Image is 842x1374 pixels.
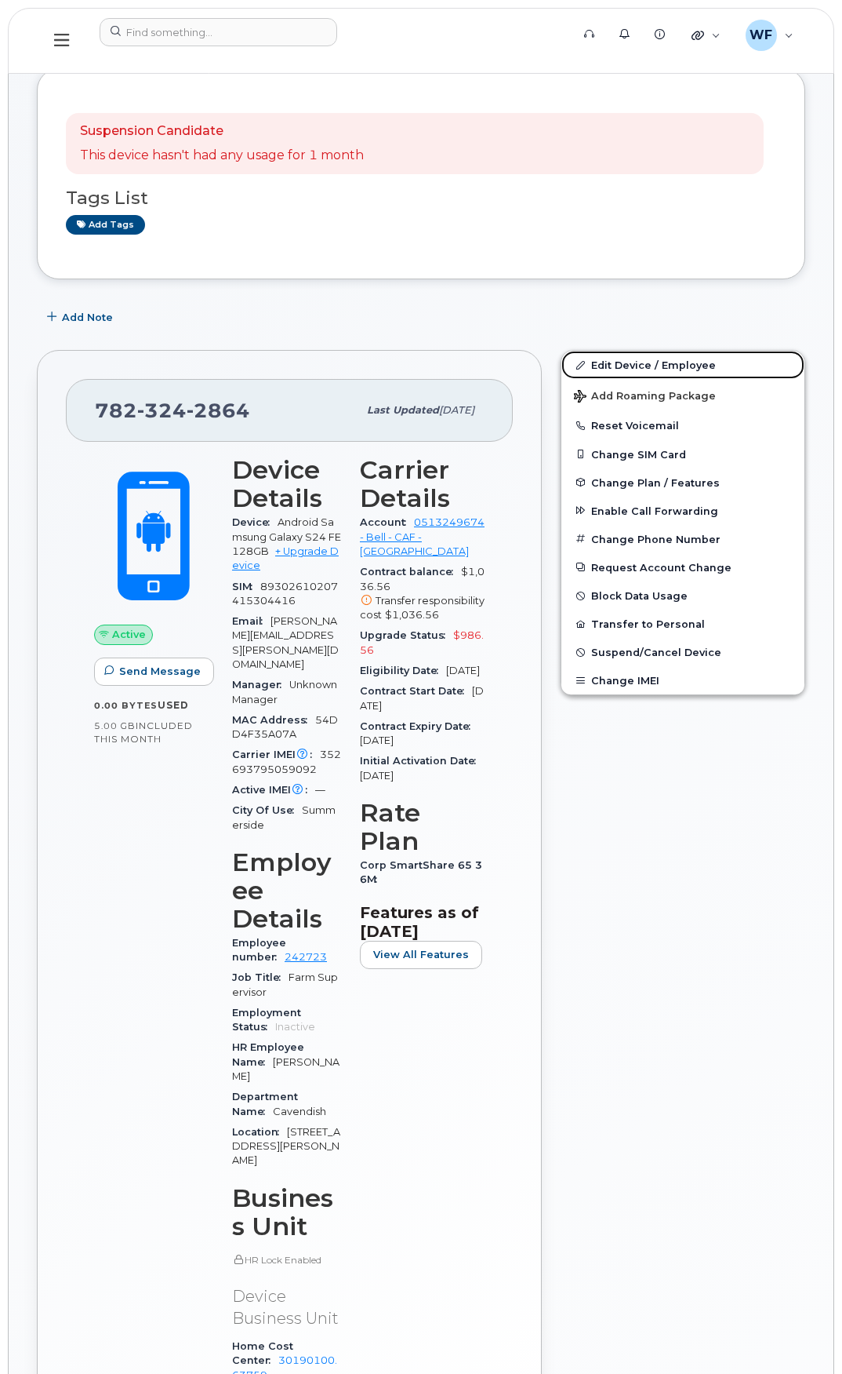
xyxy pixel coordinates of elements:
[158,699,189,711] span: used
[232,784,315,796] span: Active IMEI
[275,1021,315,1033] span: Inactive
[137,399,187,422] span: 324
[561,581,804,610] button: Block Data Usage
[360,799,485,855] h3: Rate Plan
[591,476,720,488] span: Change Plan / Features
[94,720,136,731] span: 5.00 GB
[232,615,339,670] span: [PERSON_NAME][EMAIL_ADDRESS][PERSON_NAME][DOMAIN_NAME]
[360,566,461,578] span: Contract balance
[112,627,146,642] span: Active
[232,1091,298,1117] span: Department Name
[373,947,469,962] span: View All Features
[232,516,341,557] span: Android Samsung Galaxy S24 FE 128GB
[232,1126,287,1138] span: Location
[66,215,145,235] a: Add tags
[360,685,472,697] span: Contract Start Date
[360,665,446,676] span: Eligibility Date
[360,595,485,621] span: Transfer responsibility cost
[232,1340,293,1366] span: Home Cost Center
[561,497,804,525] button: Enable Call Forwarding
[285,951,327,963] a: 242723
[232,1041,304,1067] span: HR Employee Name
[561,379,804,411] button: Add Roaming Package
[232,679,289,691] span: Manager
[360,629,453,641] span: Upgrade Status
[591,647,721,658] span: Suspend/Cancel Device
[232,937,286,963] span: Employee number
[561,553,804,581] button: Request Account Change
[232,749,341,774] span: 352693795059092
[232,545,339,571] a: + Upgrade Device
[385,609,439,621] span: $1,036.56
[367,404,439,416] span: Last updated
[187,399,250,422] span: 2864
[360,941,482,969] button: View All Features
[232,1253,341,1266] p: HR Lock Enabled
[360,903,485,941] h3: Features as of [DATE]
[360,734,394,746] span: [DATE]
[94,700,158,711] span: 0.00 Bytes
[232,1056,339,1082] span: [PERSON_NAME]
[273,1106,326,1117] span: Cavendish
[360,859,482,885] span: Corp SmartShare 65 36M
[360,516,485,557] a: 0513249674 - Bell - CAF - [GEOGRAPHIC_DATA]
[591,505,718,516] span: Enable Call Forwarding
[80,147,364,165] p: This device hasn't had any usage for 1 month
[561,525,804,553] button: Change Phone Number
[360,770,394,782] span: [DATE]
[95,399,250,422] span: 782
[232,581,260,592] span: SIM
[232,1007,301,1033] span: Employment Status
[232,581,338,607] span: 89302610207415304416
[232,971,289,983] span: Job Title
[232,679,337,705] span: Unknown Manager
[360,456,485,512] h3: Carrier Details
[232,615,270,627] span: Email
[360,629,484,655] span: $986.56
[80,122,364,140] p: Suspension Candidate
[360,516,414,528] span: Account
[232,804,302,816] span: City Of Use
[360,566,485,622] span: $1,036.56
[561,411,804,439] button: Reset Voicemail
[574,390,716,405] span: Add Roaming Package
[232,1126,340,1167] span: [STREET_ADDRESS][PERSON_NAME]
[749,26,772,45] span: WF
[232,456,341,512] h3: Device Details
[94,720,193,745] span: included this month
[735,20,804,51] div: William Feaver
[232,714,315,726] span: MAC Address
[232,516,278,528] span: Device
[100,18,337,46] input: Find something...
[360,720,478,732] span: Contract Expiry Date
[232,971,338,997] span: Farm Supervisor
[232,848,341,933] h3: Employee Details
[561,610,804,638] button: Transfer to Personal
[561,351,804,379] a: Edit Device / Employee
[232,1184,341,1241] h3: Business Unit
[94,658,214,686] button: Send Message
[561,666,804,694] button: Change IMEI
[37,303,126,331] button: Add Note
[232,1285,341,1330] p: Device Business Unit
[439,404,474,416] span: [DATE]
[119,664,201,679] span: Send Message
[66,188,776,208] h3: Tags List
[360,685,484,711] span: [DATE]
[680,20,731,51] div: Quicklinks
[561,638,804,666] button: Suspend/Cancel Device
[446,665,480,676] span: [DATE]
[315,784,325,796] span: —
[561,468,804,497] button: Change Plan / Features
[62,310,113,325] span: Add Note
[232,749,320,760] span: Carrier IMEI
[561,440,804,468] button: Change SIM Card
[360,755,484,767] span: Initial Activation Date
[232,804,336,830] span: Summerside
